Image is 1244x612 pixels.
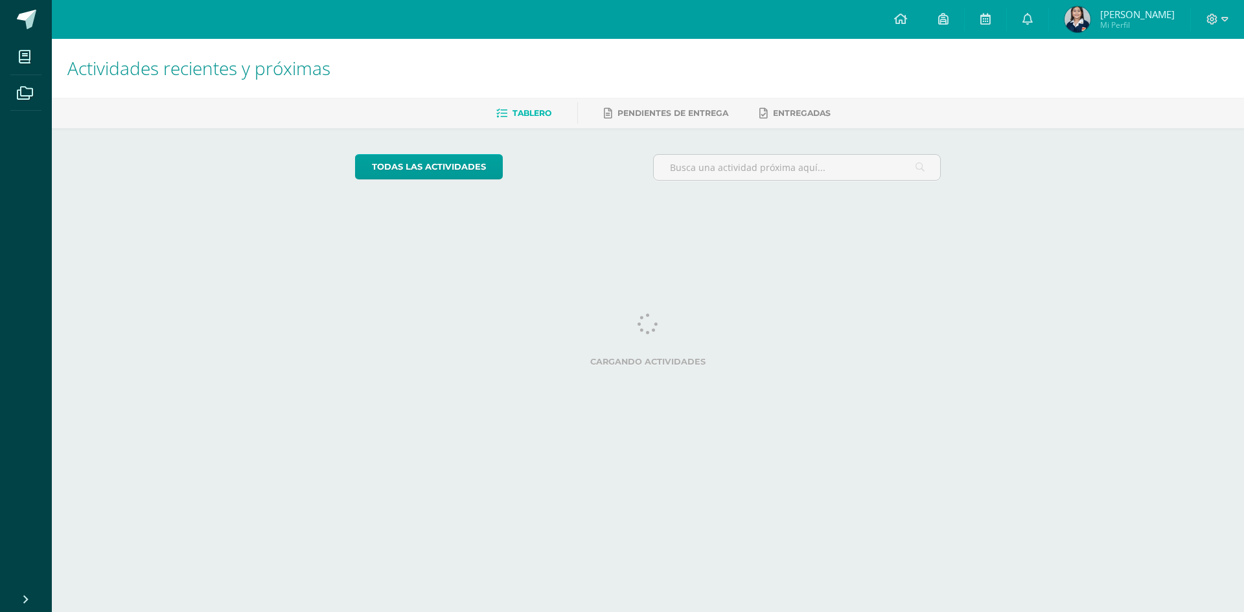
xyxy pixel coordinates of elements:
[513,108,551,118] span: Tablero
[355,357,941,367] label: Cargando actividades
[1100,8,1175,21] span: [PERSON_NAME]
[355,154,503,179] a: todas las Actividades
[604,103,728,124] a: Pendientes de entrega
[617,108,728,118] span: Pendientes de entrega
[67,56,330,80] span: Actividades recientes y próximas
[1065,6,1090,32] img: a4bea1155f187137d58a9b910a9fc6e2.png
[1100,19,1175,30] span: Mi Perfil
[759,103,831,124] a: Entregadas
[654,155,941,180] input: Busca una actividad próxima aquí...
[496,103,551,124] a: Tablero
[773,108,831,118] span: Entregadas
